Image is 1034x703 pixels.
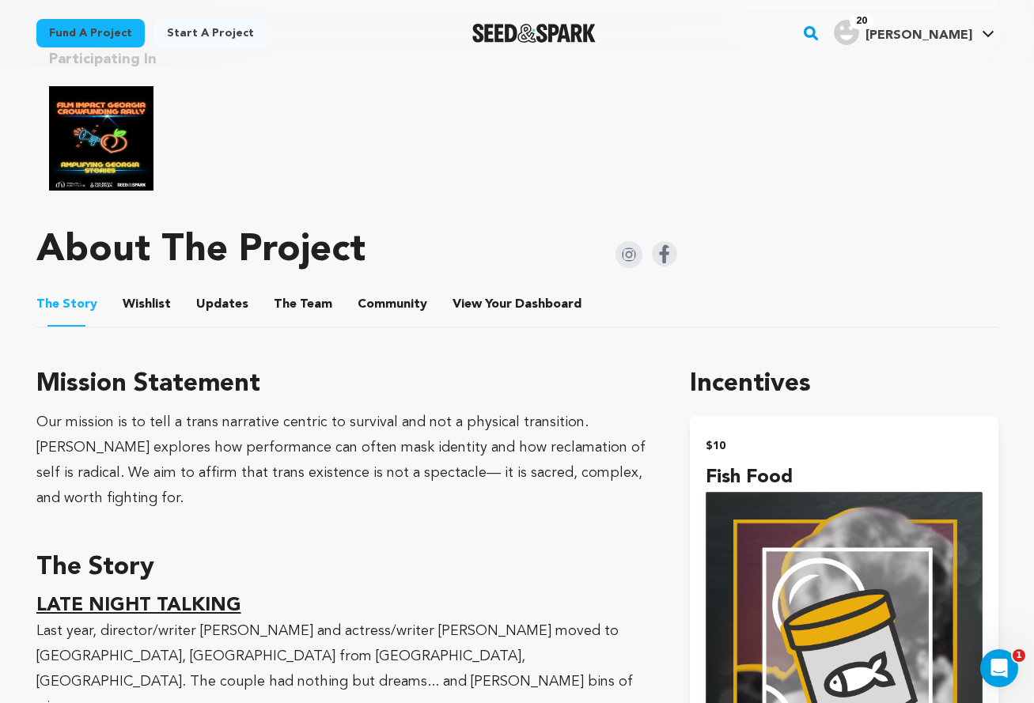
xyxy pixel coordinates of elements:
div: Our mission is to tell a trans narrative centric to survival and not a physical transition. [PERS... [36,410,653,511]
span: The [274,295,297,314]
h3: Mission Statement [36,365,653,403]
a: Fund a project [36,19,145,47]
a: Start a project [154,19,267,47]
span: Story [36,295,97,314]
a: Milo R.'s Profile [831,17,998,45]
u: LATE NIGHT TALKING [36,596,241,615]
div: Milo R.'s Profile [834,20,972,45]
span: Updates [196,295,248,314]
h2: $10 [706,435,982,457]
span: Wishlist [123,295,171,314]
a: ViewYourDashboard [453,295,585,314]
a: Seed&Spark Homepage [472,24,597,43]
span: Milo R.'s Profile [831,17,998,50]
span: The [36,295,59,314]
h4: Fish Food [706,463,982,492]
span: Dashboard [515,295,581,314]
span: Your [453,295,585,314]
span: 1 [1013,649,1025,662]
iframe: Intercom live chat [980,649,1018,687]
span: [PERSON_NAME] [865,29,972,42]
span: Team [274,295,332,314]
img: user.png [834,20,859,45]
h1: About The Project [36,232,365,270]
img: Seed&Spark Logo Dark Mode [472,24,597,43]
span: Community [358,295,427,314]
img: Seed&Spark Facebook Icon [652,241,677,266]
h1: Incentives [690,365,998,403]
h3: The Story [36,549,653,587]
img: Seed&Spark Instagram Icon [615,241,642,268]
span: 20 [850,13,873,29]
img: Film Impact Georgia Rally [49,86,153,191]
